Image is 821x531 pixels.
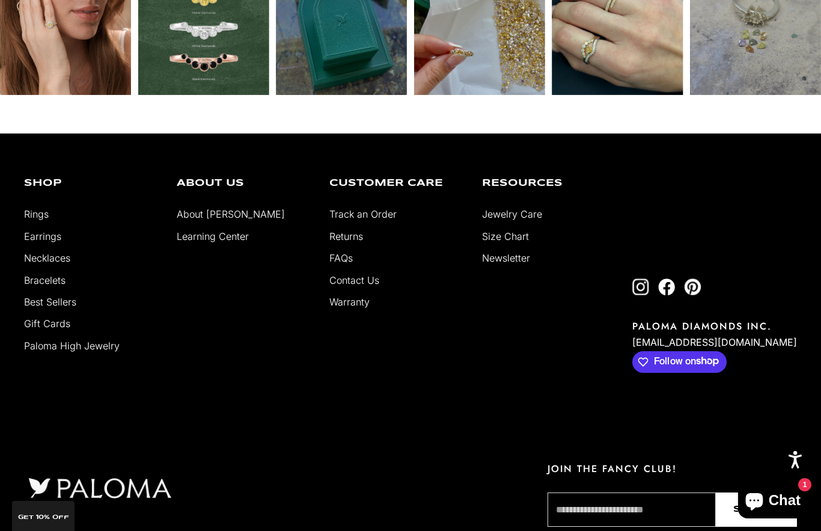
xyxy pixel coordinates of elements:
[329,208,397,220] a: Track an Order
[329,230,363,242] a: Returns
[482,230,529,242] a: Size Chart
[329,296,370,308] a: Warranty
[24,179,159,188] p: Shop
[482,252,530,264] a: Newsletter
[24,274,66,286] a: Bracelets
[177,208,285,220] a: About [PERSON_NAME]
[177,230,249,242] a: Learning Center
[18,514,69,520] span: GET 10% Off
[329,179,464,188] p: Customer Care
[632,278,649,295] a: Follow on Instagram
[684,278,701,295] a: Follow on Pinterest
[632,319,797,333] p: PALOMA DIAMONDS INC.
[733,503,780,517] span: Sign Up
[24,318,70,330] a: Gift Cards
[24,475,175,502] img: footer logo
[632,333,797,351] p: [EMAIL_ADDRESS][DOMAIN_NAME]
[24,296,76,308] a: Best Sellers
[329,252,353,264] a: FAQs
[482,208,542,220] a: Jewelry Care
[177,179,311,188] p: About Us
[24,340,120,352] a: Paloma High Jewelry
[658,278,675,295] a: Follow on Facebook
[482,179,617,188] p: Resources
[24,252,70,264] a: Necklaces
[12,501,75,531] div: GET 10% Off
[548,462,797,476] p: JOIN THE FANCY CLUB!
[24,230,61,242] a: Earrings
[734,482,811,521] inbox-online-store-chat: Shopify online store chat
[24,208,49,220] a: Rings
[716,493,797,527] button: Sign Up
[329,274,379,286] a: Contact Us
